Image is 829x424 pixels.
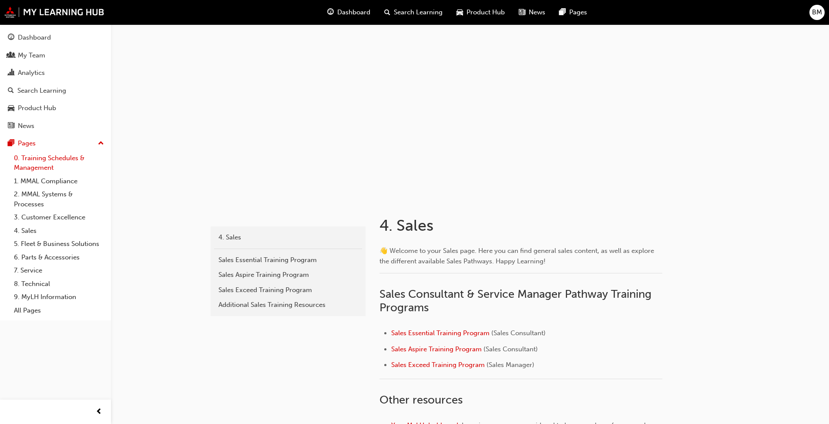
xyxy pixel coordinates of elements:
button: DashboardMy TeamAnalyticsSearch LearningProduct HubNews [3,28,107,135]
div: Pages [18,138,36,148]
span: (Sales Manager) [487,361,534,369]
a: 8. Technical [10,277,107,291]
div: Sales Essential Training Program [218,255,358,265]
div: Additional Sales Training Resources [218,300,358,310]
span: (Sales Consultant) [483,345,538,353]
span: BM [812,7,822,17]
span: search-icon [8,87,14,95]
span: Dashboard [337,7,370,17]
div: Product Hub [18,103,56,113]
span: search-icon [384,7,390,18]
a: News [3,118,107,134]
a: pages-iconPages [552,3,594,21]
img: mmal [4,7,104,18]
div: Sales Aspire Training Program [218,270,358,280]
div: Search Learning [17,86,66,96]
span: car-icon [456,7,463,18]
a: Sales Aspire Training Program [214,267,362,283]
span: people-icon [8,52,14,60]
span: Pages [569,7,587,17]
span: Sales Consultant & Service Manager Pathway Training Programs [379,287,654,315]
div: Analytics [18,68,45,78]
h1: 4. Sales [379,216,665,235]
a: All Pages [10,304,107,317]
a: Sales Exceed Training Program [214,283,362,298]
button: Pages [3,135,107,151]
a: car-iconProduct Hub [450,3,512,21]
span: prev-icon [96,407,102,417]
a: 0. Training Schedules & Management [10,151,107,175]
a: 9. MyLH Information [10,290,107,304]
a: 4. Sales [10,224,107,238]
a: Sales Exceed Training Program [391,361,485,369]
span: Search Learning [394,7,443,17]
span: guage-icon [8,34,14,42]
span: Product Hub [467,7,505,17]
a: search-iconSearch Learning [377,3,450,21]
span: Other resources [379,393,463,407]
a: 2. MMAL Systems & Processes [10,188,107,211]
a: 1. MMAL Compliance [10,175,107,188]
a: guage-iconDashboard [320,3,377,21]
a: Additional Sales Training Resources [214,297,362,313]
span: car-icon [8,104,14,112]
a: 4. Sales [214,230,362,245]
span: guage-icon [327,7,334,18]
span: news-icon [8,122,14,130]
div: Dashboard [18,33,51,43]
div: Sales Exceed Training Program [218,285,358,295]
a: Dashboard [3,30,107,46]
a: 6. Parts & Accessories [10,251,107,264]
a: 7. Service [10,264,107,277]
a: 5. Fleet & Business Solutions [10,237,107,251]
span: chart-icon [8,69,14,77]
a: My Team [3,47,107,64]
span: up-icon [98,138,104,149]
span: news-icon [519,7,525,18]
a: Analytics [3,65,107,81]
button: BM [809,5,825,20]
a: Sales Essential Training Program [391,329,490,337]
span: News [529,7,545,17]
span: (Sales Consultant) [491,329,546,337]
div: News [18,121,34,131]
a: Sales Essential Training Program [214,252,362,268]
a: Search Learning [3,83,107,99]
a: news-iconNews [512,3,552,21]
a: Sales Aspire Training Program [391,345,482,353]
a: 3. Customer Excellence [10,211,107,224]
span: pages-icon [8,140,14,148]
span: 👋 Welcome to your Sales page. Here you can find general sales content, as well as explore the dif... [379,247,656,265]
div: 4. Sales [218,232,358,242]
span: pages-icon [559,7,566,18]
div: My Team [18,50,45,61]
a: Product Hub [3,100,107,116]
